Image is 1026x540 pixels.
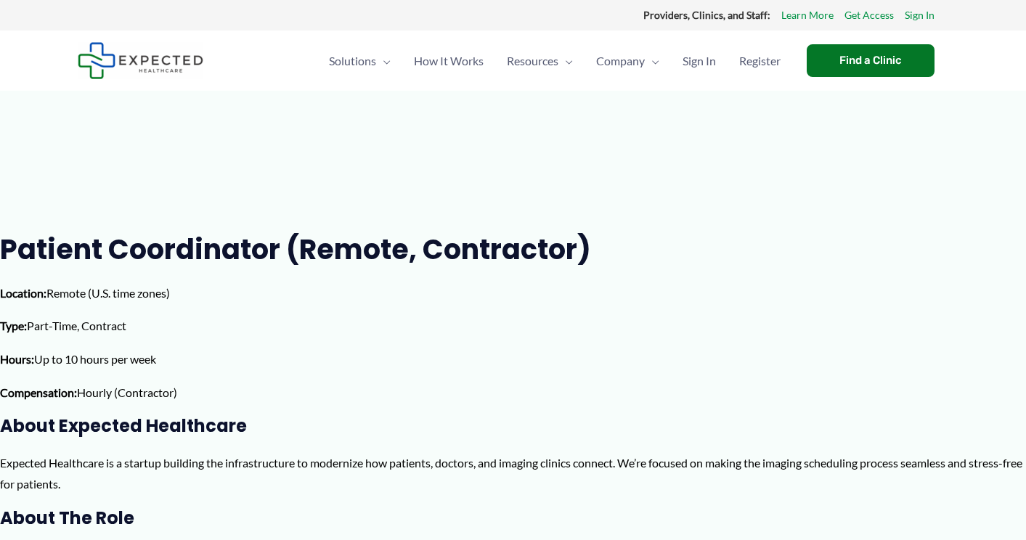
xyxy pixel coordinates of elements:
a: Register [728,36,792,86]
a: SolutionsMenu Toggle [317,36,402,86]
strong: Providers, Clinics, and Staff: [643,9,770,21]
span: Menu Toggle [376,36,391,86]
span: How It Works [414,36,484,86]
img: Expected Healthcare Logo - side, dark font, small [78,42,203,79]
a: Find a Clinic [807,44,935,77]
a: Get Access [844,6,894,25]
a: ResourcesMenu Toggle [495,36,585,86]
span: Register [739,36,781,86]
span: Resources [507,36,558,86]
span: Company [596,36,645,86]
a: Learn More [781,6,834,25]
a: Sign In [905,6,935,25]
span: Solutions [329,36,376,86]
a: CompanyMenu Toggle [585,36,671,86]
nav: Primary Site Navigation [317,36,792,86]
a: Sign In [671,36,728,86]
a: How It Works [402,36,495,86]
span: Sign In [683,36,716,86]
span: Menu Toggle [558,36,573,86]
span: Menu Toggle [645,36,659,86]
